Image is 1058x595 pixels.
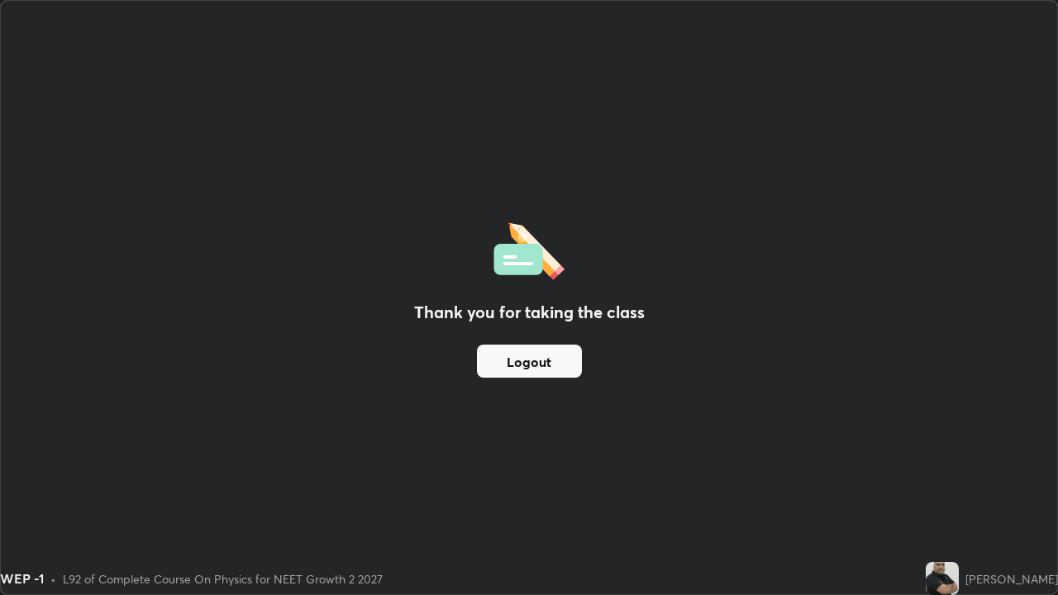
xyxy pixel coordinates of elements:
[477,345,582,378] button: Logout
[50,570,56,588] div: •
[926,562,959,595] img: eacf0803778e41e7b506779bab53d040.jpg
[493,217,565,280] img: offlineFeedback.1438e8b3.svg
[414,300,645,325] h2: Thank you for taking the class
[63,570,383,588] div: L92 of Complete Course On Physics for NEET Growth 2 2027
[965,570,1058,588] div: [PERSON_NAME]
